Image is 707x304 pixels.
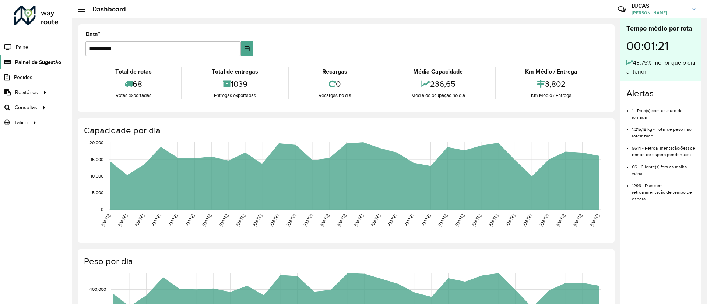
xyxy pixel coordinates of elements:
text: [DATE] [353,213,364,227]
span: Painel [16,43,29,51]
li: 1296 - Dias sem retroalimentação de tempo de espera [632,177,696,202]
div: 236,65 [383,76,493,92]
div: Entregas exportadas [184,92,286,99]
text: [DATE] [303,213,313,227]
text: [DATE] [555,213,566,227]
text: [DATE] [151,213,161,227]
a: Contato Rápido [614,1,630,17]
span: Pedidos [14,74,32,81]
div: 1039 [184,76,286,92]
div: Tempo médio por rota [626,24,696,33]
text: [DATE] [201,213,212,227]
span: Relatórios [15,89,38,96]
h2: Dashboard [85,5,126,13]
span: [PERSON_NAME] [632,10,687,16]
text: 0 [101,207,103,212]
h4: Peso por dia [84,256,607,267]
button: Choose Date [241,41,254,56]
div: Km Médio / Entrega [497,92,605,99]
div: Média Capacidade [383,67,493,76]
text: [DATE] [589,213,600,227]
text: [DATE] [252,213,263,227]
text: [DATE] [471,213,482,227]
h3: LUCAS [632,2,687,9]
text: [DATE] [235,213,246,227]
li: 1.215,18 kg - Total de peso não roteirizado [632,121,696,139]
text: [DATE] [539,213,549,227]
text: [DATE] [319,213,330,227]
span: Consultas [15,104,37,111]
div: 43,75% menor que o dia anterior [626,58,696,76]
text: [DATE] [387,213,397,227]
div: Média de ocupação no dia [383,92,493,99]
text: [DATE] [336,213,347,227]
text: 400,000 [89,287,106,292]
div: Rotas exportadas [87,92,179,99]
text: [DATE] [117,213,128,227]
span: Painel de Sugestão [15,58,61,66]
text: 20,000 [89,140,103,145]
li: 9614 - Retroalimentação(ões) de tempo de espera pendente(s) [632,139,696,158]
div: Total de entregas [184,67,286,76]
div: Recargas [291,67,379,76]
text: [DATE] [134,213,145,227]
div: 00:01:21 [626,33,696,58]
text: [DATE] [421,213,431,227]
div: Recargas no dia [291,92,379,99]
li: 66 - Cliente(s) fora da malha viária [632,158,696,177]
text: [DATE] [269,213,279,227]
h4: Capacidade por dia [84,125,607,136]
text: [DATE] [522,213,532,227]
div: 0 [291,76,379,92]
h4: Alertas [626,88,696,99]
div: Km Médio / Entrega [497,67,605,76]
text: [DATE] [168,213,178,227]
li: 1 - Rota(s) com estouro de jornada [632,102,696,121]
text: 10,000 [91,174,103,178]
text: 5,000 [92,190,103,195]
text: [DATE] [572,213,583,227]
text: 15,000 [91,157,103,162]
label: Data [85,30,100,39]
text: [DATE] [184,213,195,227]
text: [DATE] [505,213,516,227]
text: [DATE] [454,213,465,227]
text: [DATE] [100,213,111,227]
div: 68 [87,76,179,92]
text: [DATE] [437,213,448,227]
div: 3,802 [497,76,605,92]
text: [DATE] [218,213,229,227]
span: Tático [14,119,28,126]
text: [DATE] [370,213,381,227]
text: [DATE] [286,213,296,227]
text: [DATE] [404,213,414,227]
div: Total de rotas [87,67,179,76]
text: [DATE] [488,213,499,227]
